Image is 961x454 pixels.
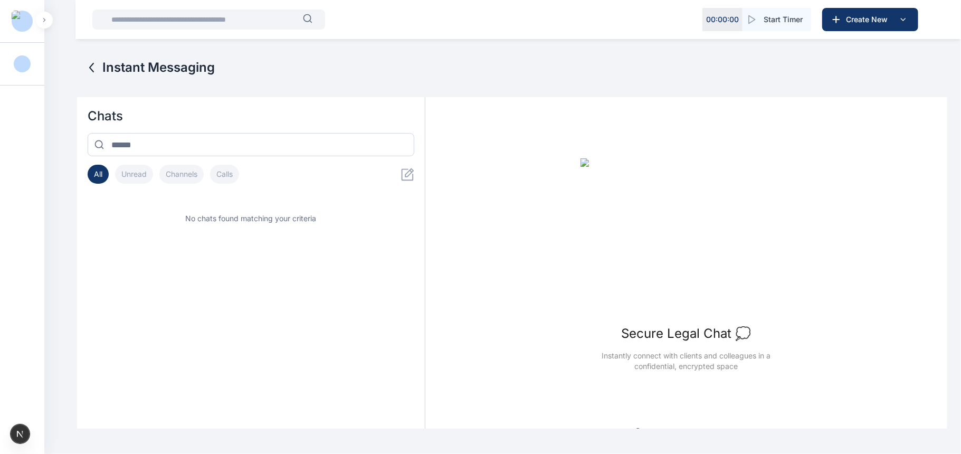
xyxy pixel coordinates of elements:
[842,14,897,25] span: Create New
[743,8,811,31] button: Start Timer
[646,427,738,437] span: Your legal chats are
[210,165,239,184] button: Calls
[88,165,109,184] button: All
[12,11,33,32] img: Logo
[822,8,918,31] button: Create New
[159,165,204,184] button: Channels
[706,14,739,25] p: 00 : 00 : 00
[8,13,36,30] button: Logo
[581,158,792,317] img: No Open Chat
[88,108,414,125] h2: Chats
[764,14,803,25] span: Start Timer
[585,351,787,372] span: Instantly connect with clients and colleagues in a confidential, encrypted space
[102,59,215,76] span: Instant Messaging
[715,427,738,436] a: secure
[88,196,414,241] div: No chats found matching your criteria
[115,165,153,184] button: Unread
[621,325,751,342] h3: Secure Legal Chat 💭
